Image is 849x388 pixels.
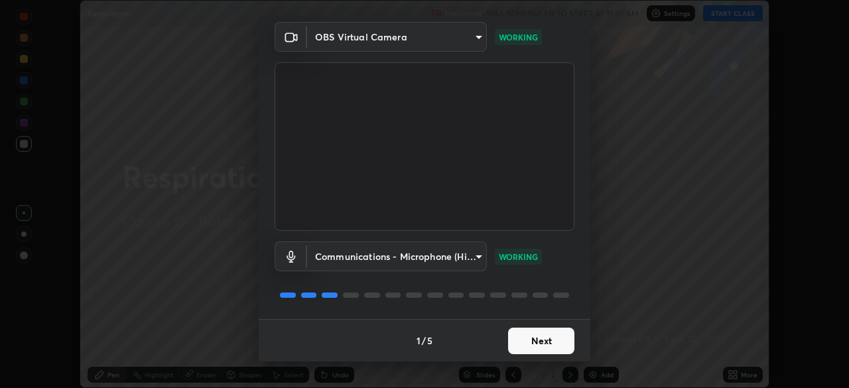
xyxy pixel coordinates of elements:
h4: 1 [417,334,421,348]
h4: / [422,334,426,348]
div: OBS Virtual Camera [307,22,487,52]
p: WORKING [499,251,538,263]
p: WORKING [499,31,538,43]
div: OBS Virtual Camera [307,241,487,271]
h4: 5 [427,334,432,348]
button: Next [508,328,574,354]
